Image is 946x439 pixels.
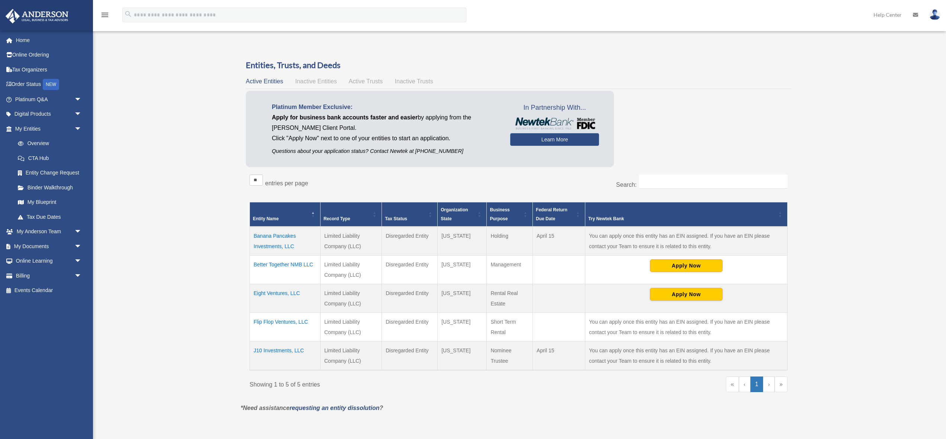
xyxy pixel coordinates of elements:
span: In Partnership With... [510,102,599,114]
p: Questions about your application status? Contact Newtek at [PHONE_NUMBER] [272,147,499,156]
a: Learn More [510,133,599,146]
i: search [124,10,132,18]
i: menu [100,10,109,19]
img: NewtekBankLogoSM.png [514,118,595,129]
td: Disregarded Entity [382,284,438,313]
td: Limited Liability Company (LLC) [320,341,382,370]
td: Holding [487,227,533,256]
span: arrow_drop_down [74,239,89,254]
td: Limited Liability Company (LLC) [320,313,382,341]
a: Next [763,376,775,392]
a: Events Calendar [5,283,93,298]
a: Platinum Q&Aarrow_drop_down [5,92,93,107]
td: You can apply once this entity has an EIN assigned. If you have an EIN please contact your Team t... [585,227,788,256]
th: Record Type: Activate to sort [320,202,382,227]
span: Active Entities [246,78,283,84]
a: CTA Hub [10,151,89,166]
a: Tax Organizers [5,62,93,77]
td: Disregarded Entity [382,255,438,284]
td: You can apply once this entity has an EIN assigned. If you have an EIN please contact your Team t... [585,341,788,370]
td: April 15 [533,341,585,370]
th: Tax Status: Activate to sort [382,202,438,227]
td: You can apply once this entity has an EIN assigned. If you have an EIN please contact your Team t... [585,313,788,341]
a: Previous [739,376,750,392]
td: Rental Real Estate [487,284,533,313]
a: My Anderson Teamarrow_drop_down [5,224,93,239]
a: Order StatusNEW [5,77,93,92]
a: menu [100,13,109,19]
div: Showing 1 to 5 of 5 entries [250,376,513,390]
a: Billingarrow_drop_down [5,268,93,283]
a: First [726,376,739,392]
button: Apply Now [650,288,723,301]
a: 1 [750,376,763,392]
td: Disregarded Entity [382,313,438,341]
td: Eight Ventures, LLC [250,284,321,313]
span: Business Purpose [490,207,509,221]
td: [US_STATE] [438,341,487,370]
span: Active Trusts [349,78,383,84]
td: Limited Liability Company (LLC) [320,255,382,284]
span: Entity Name [253,216,279,221]
th: Business Purpose: Activate to sort [487,202,533,227]
td: Better Together NMB LLC [250,255,321,284]
em: *Need assistance ? [241,405,383,411]
a: My Blueprint [10,195,89,210]
div: NEW [43,79,59,90]
a: Overview [10,136,86,151]
label: entries per page [265,180,308,186]
td: [US_STATE] [438,313,487,341]
td: Banana Pancakes Investments, LLC [250,227,321,256]
a: Digital Productsarrow_drop_down [5,107,93,122]
span: arrow_drop_down [74,268,89,283]
img: User Pic [929,9,940,20]
p: by applying from the [PERSON_NAME] Client Portal. [272,112,499,133]
th: Try Newtek Bank : Activate to sort [585,202,788,227]
a: Online Ordering [5,48,93,63]
td: Management [487,255,533,284]
a: Online Learningarrow_drop_down [5,254,93,269]
span: Federal Return Due Date [536,207,567,221]
span: arrow_drop_down [74,254,89,269]
td: [US_STATE] [438,227,487,256]
span: Organization State [441,207,468,221]
a: My Documentsarrow_drop_down [5,239,93,254]
td: [US_STATE] [438,284,487,313]
p: Platinum Member Exclusive: [272,102,499,112]
p: Click "Apply Now" next to one of your entities to start an application. [272,133,499,144]
td: Short Term Rental [487,313,533,341]
a: Binder Walkthrough [10,180,89,195]
span: arrow_drop_down [74,92,89,107]
th: Entity Name: Activate to invert sorting [250,202,321,227]
th: Federal Return Due Date: Activate to sort [533,202,585,227]
td: April 15 [533,227,585,256]
td: Disregarded Entity [382,227,438,256]
span: Inactive Entities [295,78,337,84]
a: Entity Change Request [10,166,89,180]
th: Organization State: Activate to sort [438,202,487,227]
span: Record Type [324,216,350,221]
div: Try Newtek Bank [588,214,776,223]
button: Apply Now [650,259,723,272]
label: Search: [616,182,637,188]
td: [US_STATE] [438,255,487,284]
td: Flip Flop Ventures, LLC [250,313,321,341]
td: Limited Liability Company (LLC) [320,284,382,313]
h3: Entities, Trusts, and Deeds [246,60,791,71]
td: Limited Liability Company (LLC) [320,227,382,256]
td: J10 Investments, LLC [250,341,321,370]
a: requesting an entity dissolution [290,405,380,411]
img: Anderson Advisors Platinum Portal [3,9,71,23]
span: Inactive Trusts [395,78,433,84]
td: Disregarded Entity [382,341,438,370]
span: arrow_drop_down [74,121,89,137]
a: Home [5,33,93,48]
span: Apply for business bank accounts faster and easier [272,114,418,121]
a: Tax Due Dates [10,209,89,224]
span: arrow_drop_down [74,224,89,240]
span: Tax Status [385,216,407,221]
a: My Entitiesarrow_drop_down [5,121,89,136]
a: Last [775,376,788,392]
span: arrow_drop_down [74,107,89,122]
